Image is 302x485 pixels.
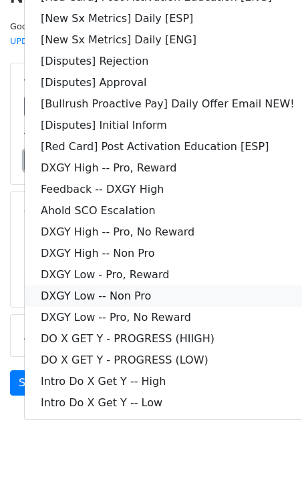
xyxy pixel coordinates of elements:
[10,21,180,47] small: Google Sheet:
[235,421,302,485] iframe: Chat Widget
[10,370,54,396] a: Send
